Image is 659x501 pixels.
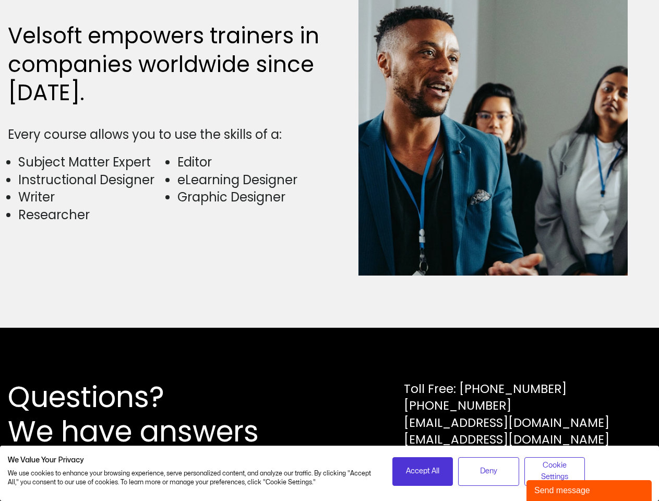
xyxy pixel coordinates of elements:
[18,171,165,189] li: Instructional Designer
[392,457,453,486] button: Accept all cookies
[480,466,497,477] span: Deny
[8,469,377,487] p: We use cookies to enhance your browsing experience, serve personalized content, and analyze our t...
[526,478,654,501] iframe: chat widget
[18,206,165,224] li: Researcher
[177,188,324,206] li: Graphic Designer
[8,126,325,144] div: Every course allows you to use the skills of a:
[18,153,165,171] li: Subject Matter Expert
[531,460,579,483] span: Cookie Settings
[8,456,377,465] h2: We Value Your Privacy
[18,188,165,206] li: Writer
[404,380,609,448] div: Toll Free: [PHONE_NUMBER] [PHONE_NUMBER] [EMAIL_ADDRESS][DOMAIN_NAME] [EMAIL_ADDRESS][DOMAIN_NAME]
[177,171,324,189] li: eLearning Designer
[458,457,519,486] button: Deny all cookies
[406,466,439,477] span: Accept All
[524,457,585,486] button: Adjust cookie preferences
[8,380,296,449] h2: Questions? We have answers
[8,22,325,108] h2: Velsoft empowers trainers in companies worldwide since [DATE].
[177,153,324,171] li: Editor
